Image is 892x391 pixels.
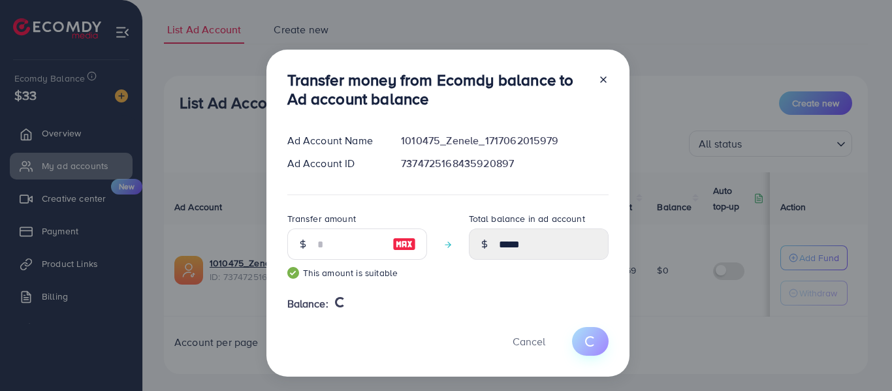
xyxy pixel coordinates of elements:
[496,327,562,355] button: Cancel
[287,267,299,279] img: guide
[836,332,882,381] iframe: Chat
[277,133,391,148] div: Ad Account Name
[287,70,588,108] h3: Transfer money from Ecomdy balance to Ad account balance
[469,212,585,225] label: Total balance in ad account
[287,266,427,279] small: This amount is suitable
[513,334,545,349] span: Cancel
[392,236,416,252] img: image
[277,156,391,171] div: Ad Account ID
[390,133,618,148] div: 1010475_Zenele_1717062015979
[287,212,356,225] label: Transfer amount
[390,156,618,171] div: 7374725168435920897
[287,296,328,311] span: Balance:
